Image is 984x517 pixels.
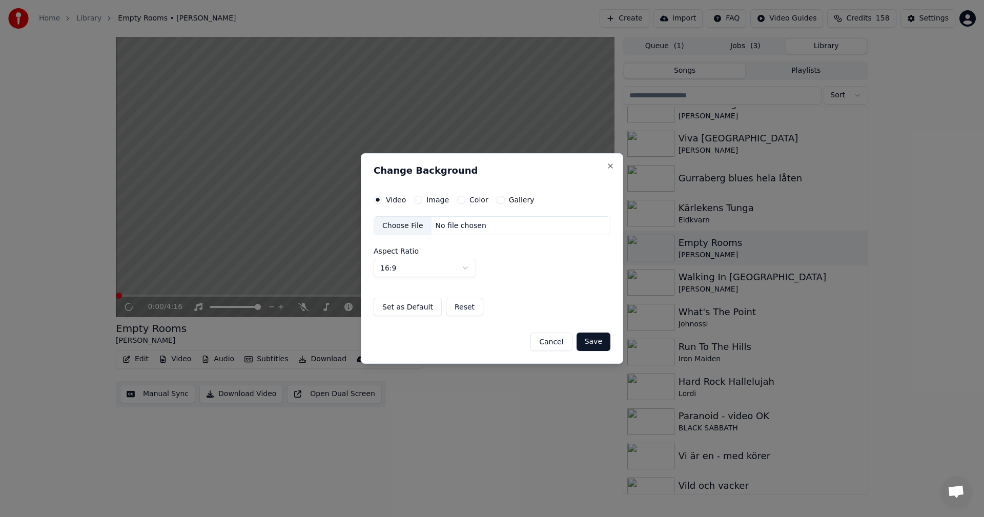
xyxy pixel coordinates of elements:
[577,333,610,351] button: Save
[509,196,535,203] label: Gallery
[530,333,572,351] button: Cancel
[446,298,483,316] button: Reset
[374,217,432,235] div: Choose File
[386,196,406,203] label: Video
[469,196,488,203] label: Color
[374,166,610,175] h2: Change Background
[374,298,442,316] button: Set as Default
[432,221,490,231] div: No file chosen
[426,196,449,203] label: Image
[374,247,610,255] label: Aspect Ratio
